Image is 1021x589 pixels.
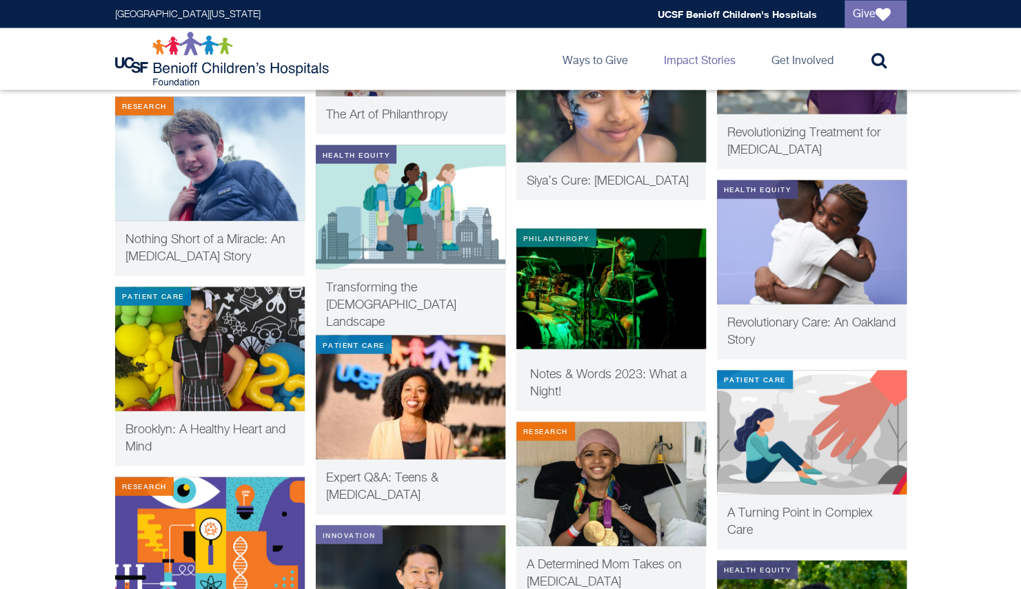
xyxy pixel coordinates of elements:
span: The Art of Philanthropy [326,109,447,121]
div: Research [516,422,575,441]
div: Patient Care [316,335,392,354]
a: Health Equity Changing the asthma landscape Transforming the [DEMOGRAPHIC_DATA] Landscape [316,145,505,342]
a: Give [845,1,907,28]
a: Impact Stories [653,28,747,90]
div: Research [115,97,174,116]
img: NICH [717,371,907,495]
div: Health Equity [316,145,397,164]
span: Siya’s Cure: [MEDICAL_DATA] [527,175,689,187]
span: Revolutionary Care: An Oakland Story [727,317,896,347]
a: Patient Care sauntoy trotter Expert Q&A: Teens & [MEDICAL_DATA] [316,335,505,515]
img: Changing the asthma landscape [316,145,505,269]
div: Research [115,477,174,496]
a: Get Involved [760,28,845,90]
span: Transforming the [DEMOGRAPHIC_DATA] Landscape [326,282,456,329]
a: Health Equity Revolutionary Care: An Oakland Story [717,180,907,360]
a: Research Siya Siya’s Cure: [MEDICAL_DATA] [516,39,706,200]
a: UCSF Benioff Children's Hospitals [658,8,817,20]
img: Brooklyn starting school [115,287,305,411]
div: Health Equity [717,180,798,199]
a: [GEOGRAPHIC_DATA][US_STATE] [115,10,261,19]
img: Logo for UCSF Benioff Children's Hospitals Foundation [115,32,332,87]
a: Ways to Give [552,28,639,90]
span: A Turning Point in Complex Care [727,507,873,537]
div: Health Equity [717,561,798,579]
img: Siya [516,39,706,163]
img: sauntoy trotter [316,335,505,459]
div: Patient Care [717,371,793,389]
span: Brooklyn: A Healthy Heart and Mind [125,424,285,453]
a: Research Lew at the playground Nothing Short of a Miracle: An [MEDICAL_DATA] Story [115,97,305,276]
div: Philanthropy [516,229,596,247]
span: Nothing Short of a Miracle: An [MEDICAL_DATA] Story [125,234,285,263]
span: Revolutionizing Treatment for [MEDICAL_DATA] [727,127,881,156]
a: Philanthropy Yoyoka performs at Notes & Words Notes & Words 2023: What a Night! [516,229,706,411]
img: Lew at the playground [115,97,305,221]
img: Bella in treatment [516,422,706,546]
div: Innovation [316,526,383,544]
img: Yoyoka performs at Notes & Words [516,229,706,349]
span: Expert Q&A: Teens & [MEDICAL_DATA] [326,472,438,502]
a: Patient Care Brooklyn starting school Brooklyn: A Healthy Heart and Mind [115,287,305,466]
a: Patient Care NICH A Turning Point in Complex Care [717,371,907,550]
div: Patient Care [115,287,191,306]
img: sickle-cell-ep-3.png [717,180,907,304]
span: Notes & Words 2023: What a Night! [530,369,687,398]
span: A Determined Mom Takes on [MEDICAL_DATA] [527,559,682,588]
